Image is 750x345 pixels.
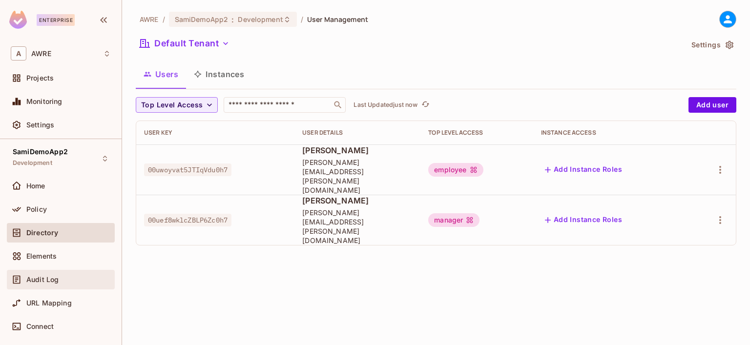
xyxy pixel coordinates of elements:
span: [PERSON_NAME][EMAIL_ADDRESS][PERSON_NAME][DOMAIN_NAME] [302,158,413,195]
span: Policy [26,205,47,213]
span: Elements [26,252,57,260]
button: Add Instance Roles [541,162,626,178]
span: A [11,46,26,61]
span: 00uwoyvat5JTIqVdu0h7 [144,163,231,176]
span: URL Mapping [26,299,72,307]
span: [PERSON_NAME][EMAIL_ADDRESS][PERSON_NAME][DOMAIN_NAME] [302,208,413,245]
div: Enterprise [37,14,75,26]
span: Directory [26,229,58,237]
span: refresh [421,100,430,110]
button: Add Instance Roles [541,212,626,228]
img: SReyMgAAAABJRU5ErkJggg== [9,11,27,29]
span: Settings [26,121,54,129]
span: 00uef8wklcZBLP6Zc0h7 [144,214,231,226]
span: [PERSON_NAME] [302,195,413,206]
span: Projects [26,74,54,82]
div: Instance Access [541,129,680,137]
button: Top Level Access [136,97,218,113]
p: Last Updated just now [354,101,417,109]
span: Monitoring [26,98,62,105]
span: the active workspace [140,15,159,24]
span: Top Level Access [141,99,203,111]
span: Home [26,182,45,190]
button: Users [136,62,186,86]
span: Connect [26,323,54,330]
div: Top Level Access [428,129,525,137]
span: Audit Log [26,276,59,284]
span: SamiDemoApp2 [175,15,228,24]
span: Click to refresh data [417,99,431,111]
button: refresh [419,99,431,111]
div: employee [428,163,483,177]
span: Development [238,15,283,24]
button: Instances [186,62,252,86]
button: Default Tenant [136,36,233,51]
li: / [163,15,165,24]
span: SamiDemoApp2 [13,148,68,156]
span: Development [13,159,52,167]
button: Settings [687,37,736,53]
span: [PERSON_NAME] [302,145,413,156]
div: User Key [144,129,287,137]
div: manager [428,213,479,227]
div: User Details [302,129,413,137]
span: User Management [307,15,368,24]
span: : [231,16,234,23]
button: Add user [688,97,736,113]
span: Workspace: AWRE [31,50,51,58]
li: / [301,15,303,24]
